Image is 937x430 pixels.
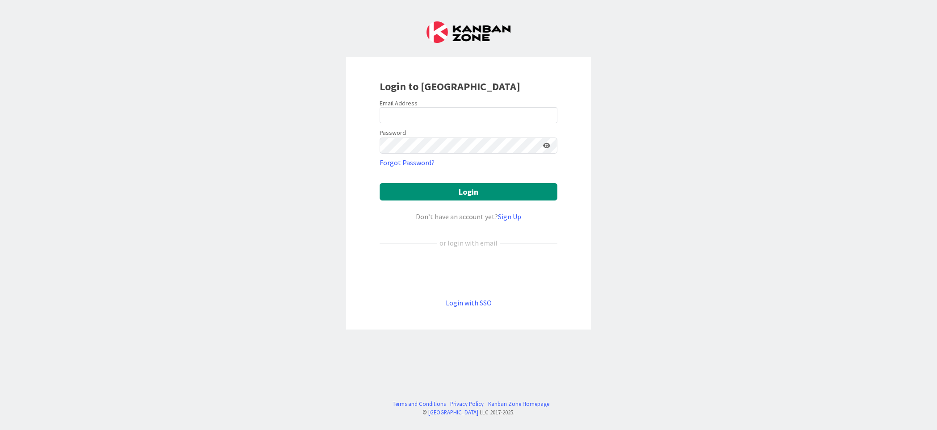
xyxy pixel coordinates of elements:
[427,21,510,43] img: Kanban Zone
[428,409,478,416] a: [GEOGRAPHIC_DATA]
[380,263,557,283] div: Sign in with Google. Opens in new tab
[380,79,520,93] b: Login to [GEOGRAPHIC_DATA]
[388,408,549,417] div: © LLC 2017- 2025 .
[488,400,549,408] a: Kanban Zone Homepage
[393,400,446,408] a: Terms and Conditions
[498,212,521,221] a: Sign Up
[437,238,500,248] div: or login with email
[380,157,435,168] a: Forgot Password?
[446,298,492,307] a: Login with SSO
[450,400,484,408] a: Privacy Policy
[375,263,562,283] iframe: Sign in with Google Button
[380,183,557,200] button: Login
[380,211,557,222] div: Don’t have an account yet?
[380,99,418,107] label: Email Address
[380,128,406,138] label: Password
